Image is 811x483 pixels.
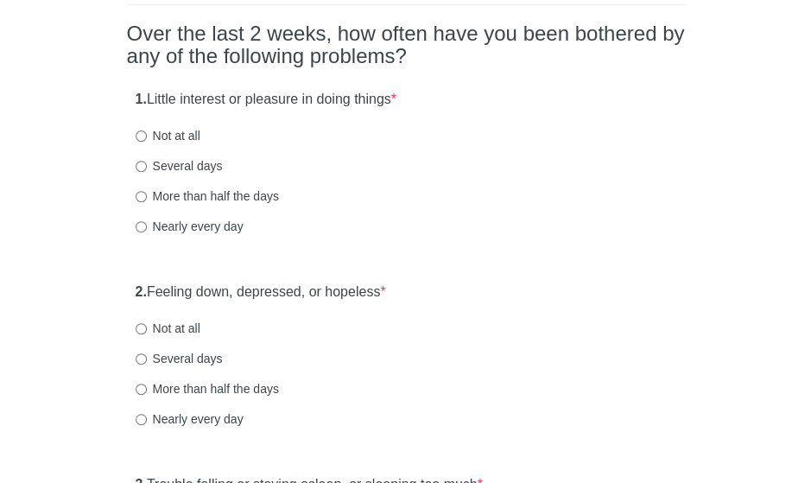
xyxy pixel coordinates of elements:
label: More than half the days [136,187,279,205]
input: Not at all [136,130,147,142]
label: More than half the days [136,380,279,397]
input: Nearly every day [136,414,147,425]
input: Several days [136,353,147,365]
label: Not at all [136,320,200,337]
label: Nearly every day [136,410,244,428]
input: Several days [136,161,147,172]
label: Nearly every day [136,218,244,235]
input: More than half the days [136,384,147,395]
input: More than half the days [136,191,147,202]
label: Several days [136,350,223,367]
strong: 2. [136,284,147,299]
label: Little interest or pleasure in doing things [136,90,396,110]
strong: 1. [136,92,147,106]
label: Not at all [136,127,200,144]
label: Several days [136,157,223,175]
h2: Over the last 2 weeks, how often have you been bothered by any of the following problems? [127,22,685,68]
input: Nearly every day [136,221,147,232]
input: Not at all [136,323,147,334]
label: Feeling down, depressed, or hopeless [136,283,386,302]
